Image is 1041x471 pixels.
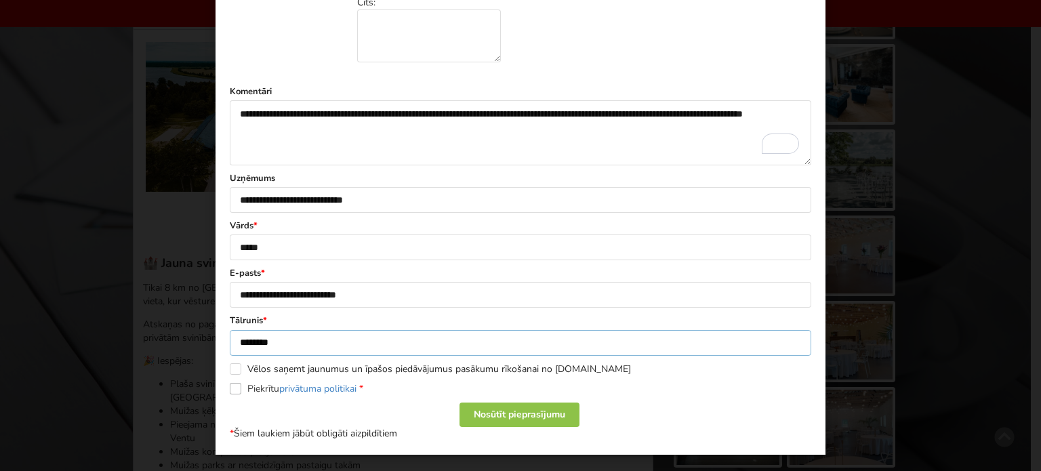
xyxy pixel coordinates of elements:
label: E-pasts [230,267,811,279]
p: Šiem laukiem jābūt obligāti aizpildītiem [230,427,811,441]
div: Nosūtīt pieprasījumu [460,403,579,427]
label: Uzņēmums [230,172,811,184]
textarea: To enrich screen reader interactions, please activate Accessibility in Grammarly extension settings [230,100,811,165]
label: Komentāri [230,85,811,98]
label: Vēlos saņemt jaunumus un īpašos piedāvājumus pasākumu rīkošanai no [DOMAIN_NAME] [230,363,631,375]
a: privātuma politikai [279,382,356,395]
label: Piekrītu [230,383,363,394]
label: Tālrunis [230,314,811,327]
label: Vārds [230,220,811,232]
